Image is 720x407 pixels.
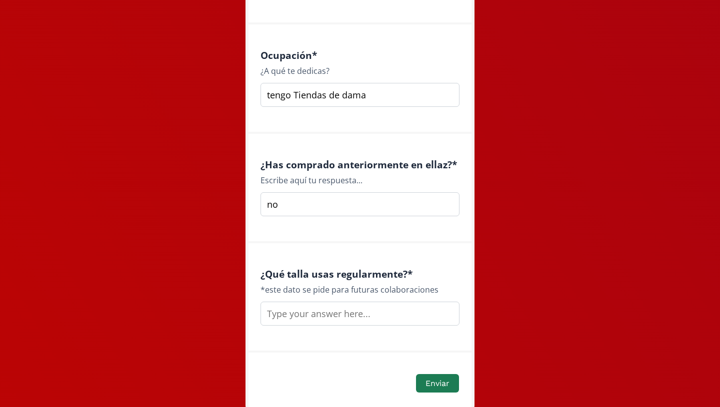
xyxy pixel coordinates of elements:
input: Type your answer here... [260,83,459,107]
input: Type your answer here... [260,192,459,216]
input: Type your answer here... [260,302,459,326]
div: *este dato se pide para futuras colaboraciones [260,284,459,296]
h4: ¿Qué talla usas regularmente? * [260,268,459,280]
div: Escribe aquí tu respuesta... [260,174,459,186]
h4: Ocupación * [260,49,459,61]
h4: ¿Has comprado anteriormente en ellaz? * [260,159,459,170]
div: ¿A qué te dedicas? [260,65,459,77]
button: Enviar [416,374,459,393]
